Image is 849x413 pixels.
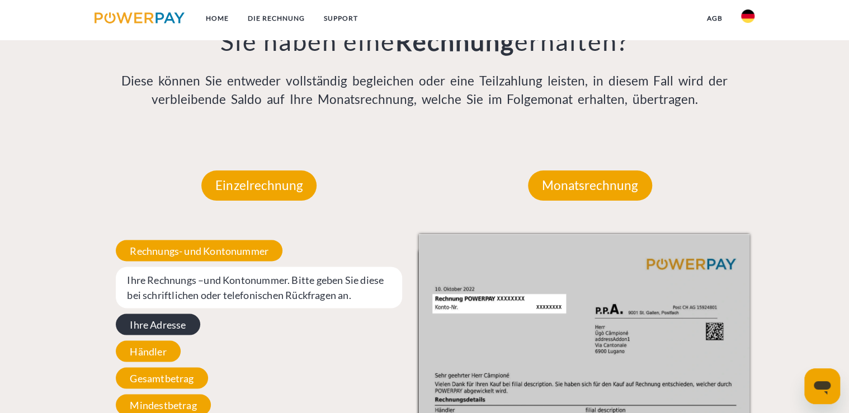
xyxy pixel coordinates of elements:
h3: Sie haben eine erhalten? [94,26,755,57]
img: de [741,10,754,23]
p: Monatsrechnung [528,170,652,201]
span: Ihre Rechnungs –und Kontonummer. Bitte geben Sie diese bei schriftlichen oder telefonischen Rückf... [116,267,402,308]
iframe: Schaltfläche zum Öffnen des Messaging-Fensters [804,368,840,404]
a: Home [196,8,238,29]
img: logo-powerpay.svg [95,12,185,23]
span: Ihre Adresse [116,314,200,335]
b: Rechnung [395,26,515,56]
p: Einzelrechnung [201,170,317,201]
a: agb [697,8,732,29]
a: DIE RECHNUNG [238,8,314,29]
p: Diese können Sie entweder vollständig begleichen oder eine Teilzahlung leisten, in diesem Fall wi... [94,72,755,110]
span: Gesamtbetrag [116,367,207,388]
a: SUPPORT [314,8,367,29]
span: Rechnungs- und Kontonummer [116,240,282,261]
span: Händler [116,340,180,362]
